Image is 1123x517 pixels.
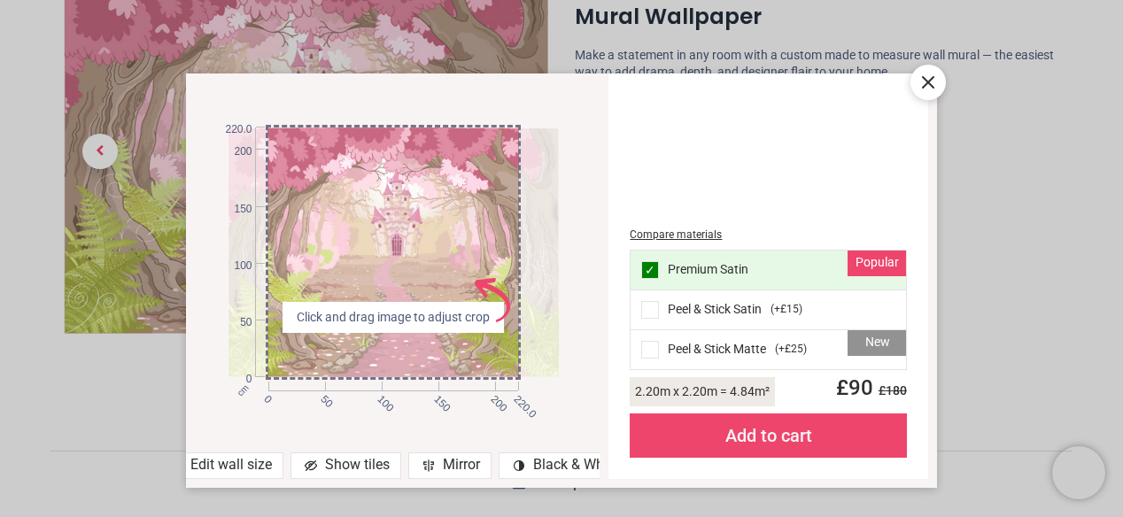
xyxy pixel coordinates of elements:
[374,392,385,404] span: 100
[235,383,250,398] span: cm
[825,375,907,400] span: £ 90
[219,315,252,330] span: 50
[317,392,329,404] span: 50
[430,392,442,404] span: 150
[156,452,283,479] div: Edit wall size
[510,392,522,404] span: 220.0
[260,392,272,404] span: 0
[219,122,252,137] span: 220.0
[219,144,252,159] span: 200
[631,290,905,330] div: Peel & Stick Satin
[645,264,655,276] span: ✓
[848,251,906,277] div: Popular
[848,330,906,357] div: New
[219,202,252,217] span: 150
[408,452,492,479] div: Mirror
[873,383,907,397] span: £ 180
[631,330,905,369] div: Peel & Stick Matte
[631,251,905,290] div: Premium Satin
[499,452,631,479] div: Black & White
[771,302,802,317] span: ( +£15 )
[290,452,401,479] div: Show tiles
[290,309,497,327] span: Click and drag image to adjust crop
[487,392,499,404] span: 200
[219,258,252,274] span: 100
[630,377,775,406] div: 2.20 m x 2.20 m = 4.84 m²
[1052,446,1105,499] iframe: Brevo live chat
[775,342,807,357] span: ( +£25 )
[219,372,252,387] span: 0
[630,413,906,458] div: Add to cart
[630,228,906,243] div: Compare materials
